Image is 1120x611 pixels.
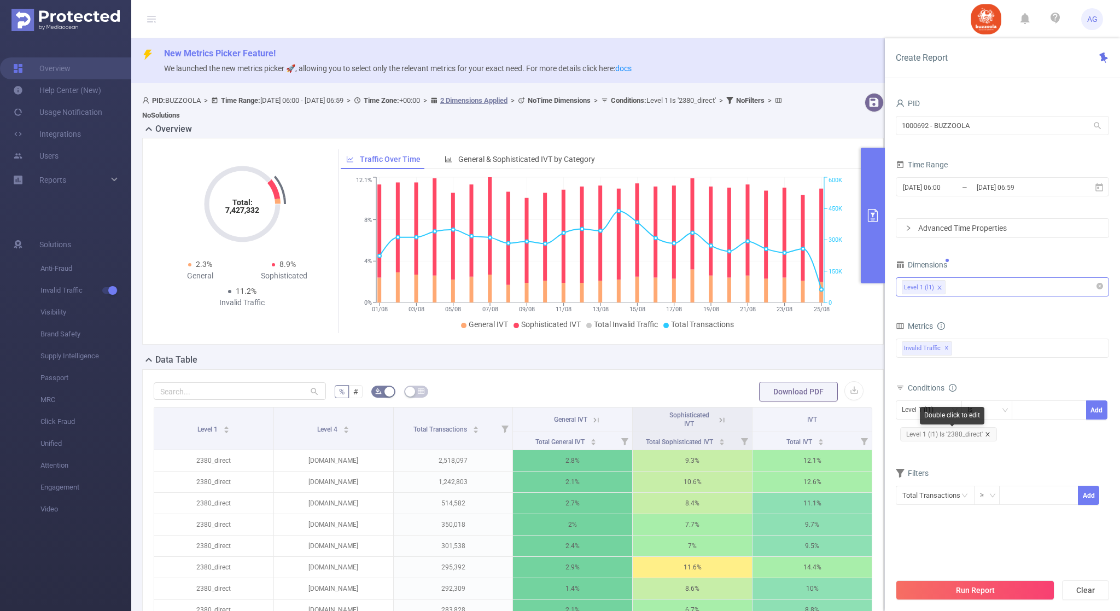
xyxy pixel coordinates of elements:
i: Filter menu [617,432,632,450]
tspan: 15/08 [629,306,645,313]
span: Sophisticated IVT [521,320,581,329]
span: Total Transactions [413,426,469,433]
div: Is [967,401,980,419]
a: Usage Notification [13,101,102,123]
span: > [201,96,211,104]
span: We launched the new metrics picker 🚀, allowing you to select only the relevant metrics for your e... [164,64,632,73]
span: Video [40,498,131,520]
span: Level 4 [317,426,339,433]
b: Conditions : [611,96,646,104]
input: End date [976,180,1064,195]
span: Sophisticated IVT [669,411,709,428]
i: icon: caret-down [472,429,479,432]
i: icon: caret-down [343,429,349,432]
p: [DOMAIN_NAME] [274,514,393,535]
tspan: 600K [829,177,842,184]
p: 12.6% [752,472,872,492]
span: General IVT [554,416,587,423]
span: Engagement [40,476,131,498]
span: Level 1 Is '2380_direct' [611,96,716,104]
tspan: 300K [829,237,842,244]
span: > [507,96,518,104]
p: 2380_direct [154,450,273,471]
span: PID [896,99,920,108]
span: > [343,96,354,104]
i: Filter menu [856,432,872,450]
i: icon: caret-up [590,437,596,440]
p: 1,242,803 [394,472,513,492]
div: General [158,270,242,282]
span: Total Invalid Traffic [594,320,658,329]
p: 1.4% [513,578,632,599]
p: 2% [513,514,632,535]
span: Visibility [40,301,131,323]
a: Help Center (New) [13,79,101,101]
p: 2380_direct [154,514,273,535]
input: Start date [902,180,990,195]
tspan: 09/08 [518,306,534,313]
div: Sort [472,424,479,431]
span: > [420,96,430,104]
span: Invalid Traffic [40,280,131,301]
i: icon: user [142,97,152,104]
i: icon: info-circle [949,384,956,392]
i: icon: right [905,225,912,231]
i: icon: caret-up [343,424,349,428]
p: 12.1% [752,450,872,471]
tspan: 450K [829,205,842,212]
p: 2.9% [513,557,632,578]
i: Filter menu [737,432,752,450]
tspan: 17/08 [666,306,682,313]
p: 301,538 [394,536,513,556]
span: 2.3% [196,260,212,269]
i: icon: close [985,432,990,437]
button: Download PDF [759,382,838,401]
i: icon: caret-down [719,441,725,444]
i: icon: caret-down [590,441,596,444]
p: 8.6% [633,578,752,599]
div: Sort [590,437,597,444]
tspan: 07/08 [482,306,498,313]
span: Total IVT [786,438,814,446]
tspan: 11/08 [556,306,571,313]
span: General IVT [469,320,508,329]
span: > [716,96,726,104]
i: icon: table [418,388,424,394]
div: Level 1 (l1) [902,401,941,419]
p: 10% [752,578,872,599]
tspan: 21/08 [739,306,755,313]
tspan: 150K [829,268,842,275]
span: Unified [40,433,131,455]
p: 2.8% [513,450,632,471]
span: Supply Intelligence [40,345,131,367]
p: 10.6% [633,472,752,492]
span: BUZZOOLA [DATE] 06:00 - [DATE] 06:59 +00:00 [142,96,785,119]
span: 11.2% [236,287,256,295]
span: # [353,387,358,396]
span: IVT [807,416,817,423]
tspan: 03/08 [408,306,424,313]
a: docs [615,64,632,73]
p: 2380_direct [154,536,273,556]
p: 2380_direct [154,472,273,492]
h2: Data Table [155,353,197,366]
p: 2380_direct [154,578,273,599]
i: icon: down [989,492,996,500]
tspan: 19/08 [703,306,719,313]
i: icon: down [1002,407,1008,415]
p: 2.7% [513,493,632,514]
tspan: 4% [364,258,372,265]
p: 9.7% [752,514,872,535]
li: Level 1 (l1) [902,280,946,294]
div: Sort [719,437,725,444]
div: icon: rightAdvanced Time Properties [896,219,1109,237]
p: 2,518,097 [394,450,513,471]
b: No Filters [736,96,765,104]
span: Traffic Over Time [360,155,421,164]
p: 11.1% [752,493,872,514]
span: % [339,387,345,396]
p: [DOMAIN_NAME] [274,450,393,471]
div: Sophisticated [242,270,326,282]
p: 2.1% [513,472,632,492]
p: 514,582 [394,493,513,514]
